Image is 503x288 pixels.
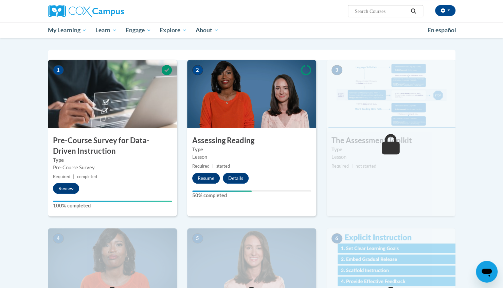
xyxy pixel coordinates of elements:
label: 100% completed [53,202,172,209]
img: Course Image [48,60,177,128]
a: About [191,22,223,38]
div: Lesson [192,153,311,161]
span: 1 [53,65,64,75]
img: Cox Campus [48,5,124,17]
div: Your progress [53,201,172,202]
label: Type [192,146,311,153]
div: Pre-Course Survey [53,164,172,171]
span: About [196,26,219,34]
span: 6 [331,233,342,243]
span: Required [53,174,70,179]
a: Engage [121,22,156,38]
div: Lesson [331,153,450,161]
a: Cox Campus [48,5,177,17]
img: Course Image [326,60,455,128]
span: Required [192,164,210,169]
div: Your progress [192,190,252,192]
div: Main menu [38,22,466,38]
button: Resume [192,173,220,184]
img: Course Image [187,60,316,128]
a: Explore [155,22,191,38]
button: Details [223,173,249,184]
button: Search [408,7,418,15]
a: My Learning [43,22,91,38]
h3: Pre-Course Survey for Data-Driven Instruction [48,135,177,156]
span: 4 [53,233,64,243]
span: started [216,164,230,169]
span: Learn [95,26,117,34]
span: Explore [160,26,187,34]
span: 3 [331,65,342,75]
a: En español [423,23,461,37]
iframe: Button to launch messaging window [476,261,498,283]
button: Review [53,183,79,194]
span: My Learning [48,26,87,34]
span: 2 [192,65,203,75]
span: En español [428,27,456,34]
label: 50% completed [192,192,311,199]
h3: Assessing Reading [187,135,316,146]
span: | [212,164,214,169]
span: 5 [192,233,203,243]
a: Learn [91,22,121,38]
span: Required [331,164,349,169]
span: completed [77,174,97,179]
span: | [73,174,74,179]
h3: The Assessment Toolkit [326,135,455,146]
button: Account Settings [435,5,455,16]
span: | [352,164,353,169]
span: not started [356,164,376,169]
input: Search Courses [354,7,408,15]
span: Engage [126,26,151,34]
label: Type [53,156,172,164]
label: Type [331,146,450,153]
